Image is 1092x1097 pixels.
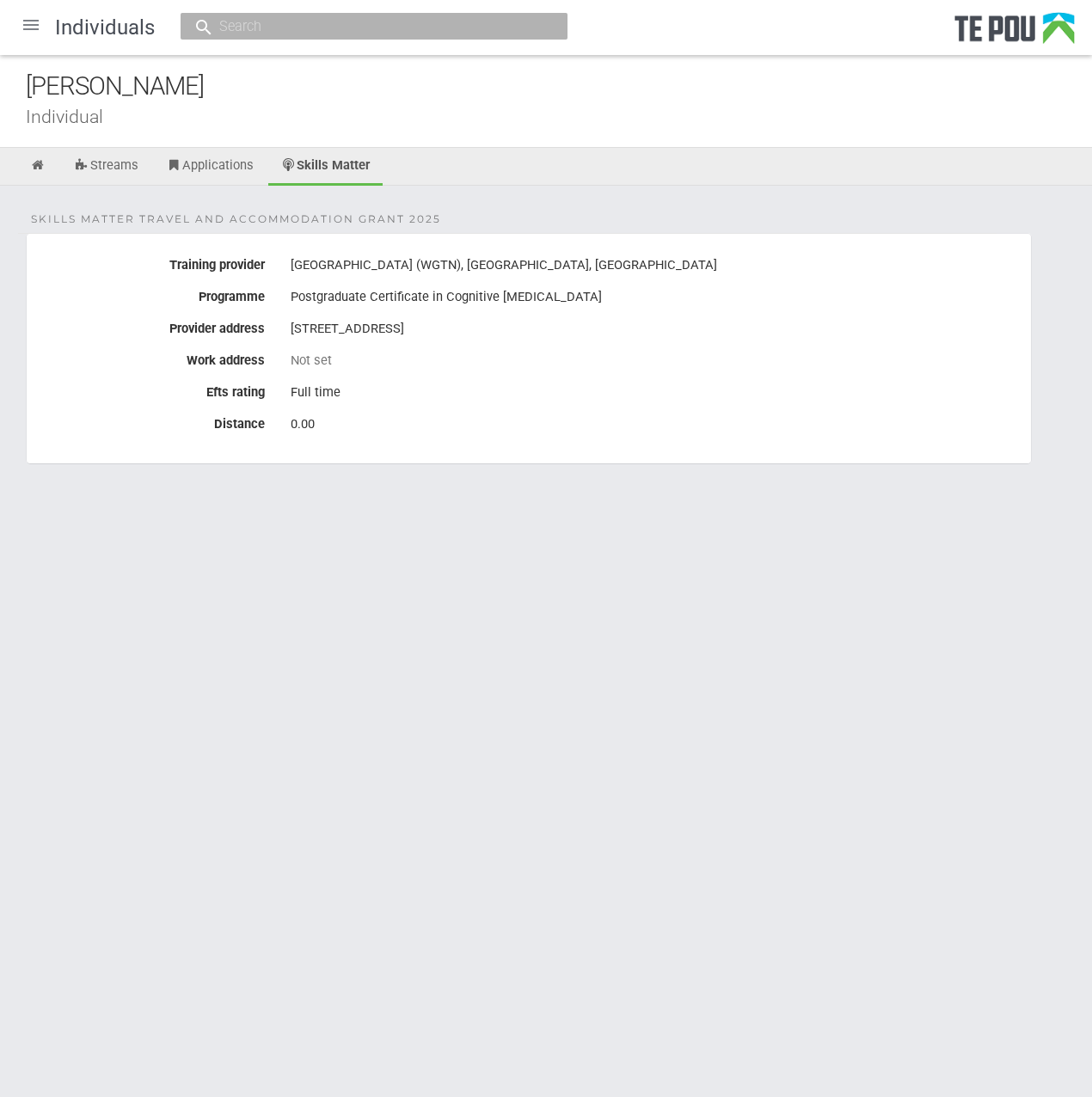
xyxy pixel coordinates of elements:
[291,315,1018,344] div: [STREET_ADDRESS]
[214,17,517,35] input: Search
[61,148,151,186] a: Streams
[291,352,1018,368] div: Not set
[27,283,278,304] label: Programme
[26,68,1092,105] div: [PERSON_NAME]
[27,251,278,273] label: Training provider
[27,410,278,432] label: Distance
[291,378,1018,408] div: Full time
[291,410,1018,439] div: 0.00
[27,346,278,368] label: Work address
[268,148,383,186] a: Skills Matter
[291,251,1018,280] div: [GEOGRAPHIC_DATA] (WGTN), [GEOGRAPHIC_DATA], [GEOGRAPHIC_DATA]
[26,107,1092,126] div: Individual
[31,211,441,227] span: Skills Matter Travel and Accommodation grant 2025
[27,315,278,336] label: Provider address
[153,148,267,186] a: Applications
[27,378,278,400] label: Efts rating
[291,283,1018,312] div: Postgraduate Certificate in Cognitive [MEDICAL_DATA]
